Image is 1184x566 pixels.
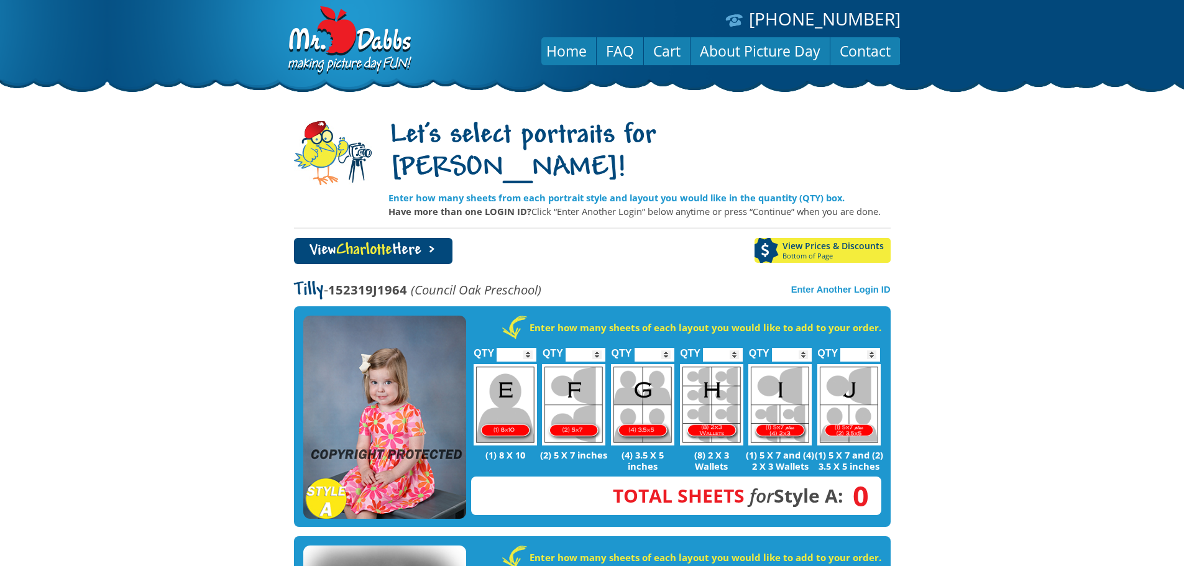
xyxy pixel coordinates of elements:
p: (8) 2 X 3 Wallets [677,449,746,472]
em: for [750,483,774,508]
img: F [542,364,605,445]
p: (2) 5 X 7 inches [539,449,608,460]
label: QTY [474,334,494,365]
a: About Picture Day [691,36,830,66]
a: ViewCharlotteHere > [294,238,452,264]
p: (4) 3.5 X 5 inches [608,449,677,472]
em: (Council Oak Preschool) [411,281,541,298]
a: Cart [644,36,690,66]
p: Click “Enter Another Login” below anytime or press “Continue” when you are done. [388,204,891,218]
strong: Style A: [613,483,843,508]
img: J [817,364,881,445]
img: E [474,364,537,445]
span: 0 [843,489,869,503]
a: Enter Another Login ID [791,285,891,294]
strong: 152319J1964 [328,281,407,298]
img: STYLE A [303,316,466,519]
h1: Let's select portraits for [PERSON_NAME]! [388,120,891,186]
span: Charlotte [336,242,392,259]
strong: Have more than one LOGIN ID? [388,205,531,217]
label: QTY [543,334,563,365]
a: Contact [830,36,900,66]
a: FAQ [597,36,643,66]
a: View Prices & DiscountsBottom of Page [755,238,891,263]
p: (1) 8 X 10 [471,449,540,460]
img: H [680,364,743,445]
label: QTY [817,334,838,365]
strong: Enter how many sheets from each portrait style and layout you would like in the quantity (QTY) box. [388,191,845,204]
p: (1) 5 X 7 and (4) 2 X 3 Wallets [746,449,815,472]
span: Bottom of Page [782,252,891,260]
span: Total Sheets [613,483,745,508]
strong: Enter how many sheets of each layout you would like to add to your order. [530,321,881,334]
a: Home [537,36,596,66]
label: QTY [749,334,769,365]
img: G [611,364,674,445]
strong: Enter how many sheets of each layout you would like to add to your order. [530,551,881,564]
p: (1) 5 X 7 and (2) 3.5 X 5 inches [815,449,884,472]
img: Dabbs Company [284,6,413,76]
img: I [748,364,812,445]
p: - [294,283,541,297]
a: [PHONE_NUMBER] [749,7,901,30]
label: QTY [612,334,632,365]
img: camera-mascot [294,121,372,185]
span: Tilly [294,280,324,300]
label: QTY [680,334,700,365]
